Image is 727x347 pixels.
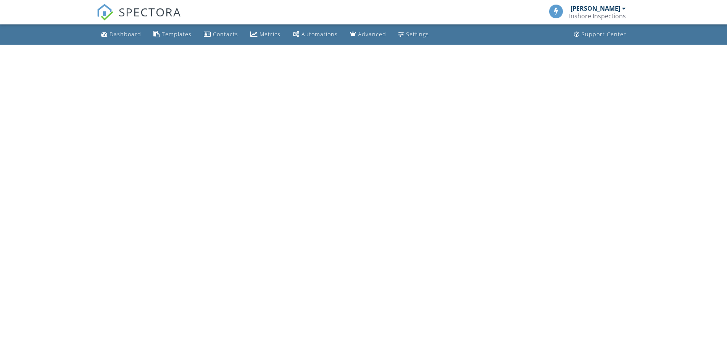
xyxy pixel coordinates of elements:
a: Support Center [571,27,629,42]
a: Contacts [201,27,241,42]
a: Templates [150,27,195,42]
div: Automations [301,31,338,38]
div: Advanced [358,31,386,38]
a: SPECTORA [97,10,181,26]
a: Metrics [247,27,284,42]
a: Advanced [347,27,389,42]
div: Settings [406,31,429,38]
div: Dashboard [110,31,141,38]
div: Templates [162,31,192,38]
span: SPECTORA [119,4,181,20]
a: Dashboard [98,27,144,42]
div: Inshore Inspections [569,12,626,20]
div: Support Center [582,31,626,38]
div: Metrics [260,31,280,38]
img: The Best Home Inspection Software - Spectora [97,4,113,21]
div: Contacts [213,31,238,38]
a: Automations (Basic) [290,27,341,42]
div: [PERSON_NAME] [571,5,620,12]
a: Settings [395,27,432,42]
